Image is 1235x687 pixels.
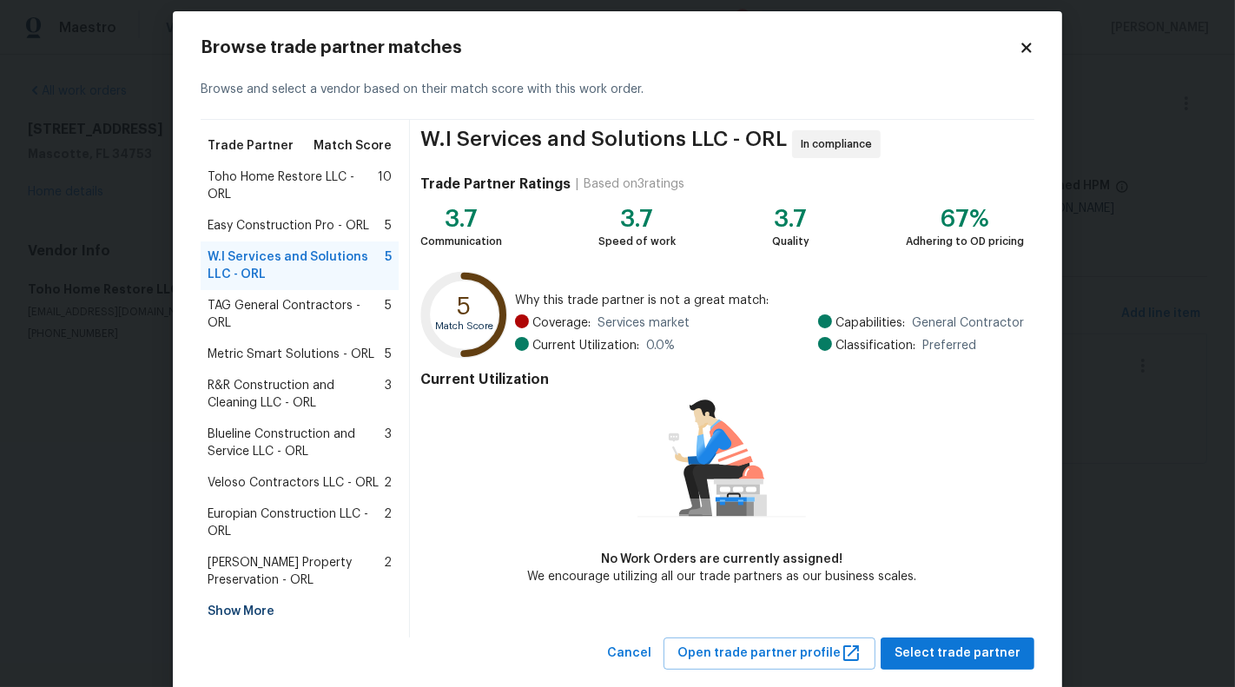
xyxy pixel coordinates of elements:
[385,217,392,235] span: 5
[420,371,1024,388] h4: Current Utilization
[208,168,378,203] span: Toho Home Restore LLC - ORL
[835,337,915,354] span: Classification:
[201,39,1019,56] h2: Browse trade partner matches
[598,210,676,228] div: 3.7
[527,551,916,568] div: No Work Orders are currently assigned!
[208,346,374,363] span: Metric Smart Solutions - ORL
[201,596,399,627] div: Show More
[384,505,392,540] span: 2
[208,137,294,155] span: Trade Partner
[922,337,976,354] span: Preferred
[772,233,809,250] div: Quality
[208,248,385,283] span: W.I Services and Solutions LLC - ORL
[385,346,392,363] span: 5
[532,314,591,332] span: Coverage:
[527,568,916,585] div: We encourage utilizing all our trade partners as our business scales.
[420,175,571,193] h4: Trade Partner Ratings
[584,175,684,193] div: Based on 3 ratings
[835,314,905,332] span: Capabilities:
[906,210,1024,228] div: 67%
[772,210,809,228] div: 3.7
[208,554,384,589] span: [PERSON_NAME] Property Preservation - ORL
[600,637,658,670] button: Cancel
[906,233,1024,250] div: Adhering to OD pricing
[607,643,651,664] span: Cancel
[881,637,1034,670] button: Select trade partner
[912,314,1024,332] span: General Contractor
[208,505,384,540] span: Europian Construction LLC - ORL
[598,314,690,332] span: Services market
[801,135,879,153] span: In compliance
[420,210,502,228] div: 3.7
[384,554,392,589] span: 2
[385,377,392,412] span: 3
[208,217,369,235] span: Easy Construction Pro - ORL
[532,337,639,354] span: Current Utilization:
[646,337,675,354] span: 0.0 %
[420,233,502,250] div: Communication
[378,168,392,203] span: 10
[208,377,385,412] span: R&R Construction and Cleaning LLC - ORL
[208,474,379,492] span: Veloso Contractors LLC - ORL
[208,426,385,460] span: Blueline Construction and Service LLC - ORL
[677,643,862,664] span: Open trade partner profile
[458,295,472,320] text: 5
[385,297,392,332] span: 5
[384,474,392,492] span: 2
[515,292,1024,309] span: Why this trade partner is not a great match:
[664,637,875,670] button: Open trade partner profile
[420,130,787,158] span: W.I Services and Solutions LLC - ORL
[314,137,392,155] span: Match Score
[435,321,493,331] text: Match Score
[385,248,392,283] span: 5
[598,233,676,250] div: Speed of work
[895,643,1020,664] span: Select trade partner
[385,426,392,460] span: 3
[201,60,1034,120] div: Browse and select a vendor based on their match score with this work order.
[571,175,584,193] div: |
[208,297,385,332] span: TAG General Contractors - ORL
